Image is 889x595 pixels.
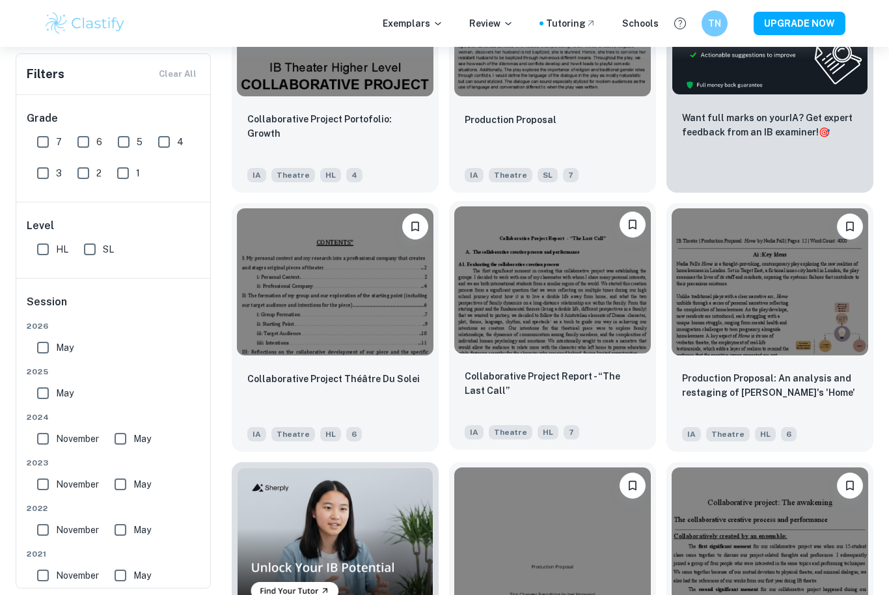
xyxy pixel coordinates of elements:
[27,320,201,332] span: 2026
[56,568,99,583] span: November
[622,16,659,31] a: Schools
[620,473,646,499] button: Bookmark
[682,371,858,400] p: Production Proposal: An analysis and restaging of Nadia Fall's 'Home'
[271,168,315,182] span: Theatre
[103,242,114,256] span: SL
[27,457,201,469] span: 2023
[669,12,691,35] button: Help and Feedback
[489,168,532,182] span: Theatre
[465,113,556,127] p: Production Proposal
[320,168,341,182] span: HL
[56,432,99,446] span: November
[781,427,797,441] span: 6
[27,503,201,514] span: 2022
[27,65,64,83] h6: Filters
[682,111,858,139] p: Want full marks on your IA ? Get expert feedback from an IB examiner!
[469,16,513,31] p: Review
[682,427,701,441] span: IA
[136,166,140,180] span: 1
[538,425,558,439] span: HL
[465,369,640,398] p: Collaborative Project Report - “The Last Call”
[672,208,868,356] img: Theatre IA example thumbnail: Production Proposal: An analysis and res
[96,135,102,149] span: 6
[620,212,646,238] button: Bookmark
[271,427,315,441] span: Theatre
[247,427,266,441] span: IA
[449,203,656,452] a: BookmarkCollaborative Project Report - “The Last Call”IATheatreHL7
[137,135,143,149] span: 5
[27,294,201,320] h6: Session
[402,214,428,240] button: Bookmark
[56,477,99,491] span: November
[44,10,126,36] img: Clastify logo
[754,12,845,35] button: UPGRADE NOW
[237,208,433,356] img: Theatre IA example thumbnail: Collaborative Project Théâtre Du Solei
[27,548,201,560] span: 2021
[454,206,651,354] img: Theatre IA example thumbnail: Collaborative Project Report - “The Las
[133,523,151,537] span: May
[702,10,728,36] button: TN
[56,386,74,400] span: May
[706,427,750,441] span: Theatre
[346,427,362,441] span: 6
[755,427,776,441] span: HL
[564,425,579,439] span: 7
[56,242,68,256] span: HL
[56,340,74,355] span: May
[489,425,532,439] span: Theatre
[27,218,201,234] h6: Level
[837,214,863,240] button: Bookmark
[563,168,579,182] span: 7
[707,16,722,31] h6: TN
[133,432,151,446] span: May
[56,166,62,180] span: 3
[546,16,596,31] a: Tutoring
[666,203,873,452] a: BookmarkProduction Proposal: An analysis and restaging of Nadia Fall's 'Home'IATheatreHL6
[538,168,558,182] span: SL
[383,16,443,31] p: Exemplars
[247,168,266,182] span: IA
[465,425,484,439] span: IA
[56,135,62,149] span: 7
[837,473,863,499] button: Bookmark
[247,112,423,141] p: Collaborative Project Portofolio: Growth
[56,523,99,537] span: November
[465,168,484,182] span: IA
[819,127,830,137] span: 🎯
[346,168,362,182] span: 4
[133,477,151,491] span: May
[96,166,102,180] span: 2
[27,411,201,423] span: 2024
[27,366,201,378] span: 2025
[247,372,420,386] p: Collaborative Project Théâtre Du Solei
[320,427,341,441] span: HL
[133,568,151,583] span: May
[177,135,184,149] span: 4
[232,203,439,452] a: BookmarkCollaborative Project Théâtre Du SoleiIATheatreHL6
[27,111,201,126] h6: Grade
